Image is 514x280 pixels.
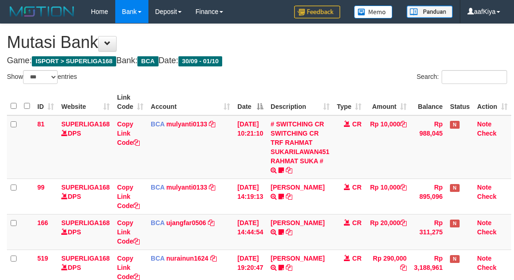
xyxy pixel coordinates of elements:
[400,120,407,128] a: Copy Rp 10,000 to clipboard
[477,264,496,271] a: Check
[151,255,165,262] span: BCA
[234,214,267,250] td: [DATE] 14:44:54
[166,120,207,128] a: mulyanti0133
[151,120,165,128] span: BCA
[7,56,507,66] h4: Game: Bank: Date:
[410,179,446,214] td: Rp 895,096
[477,193,496,200] a: Check
[209,184,215,191] a: Copy mulyanti0133 to clipboard
[271,255,325,262] a: [PERSON_NAME]
[234,115,267,179] td: [DATE] 10:21:10
[166,219,206,226] a: ujangfar0506
[58,89,113,115] th: Website: activate to sort column ascending
[352,219,361,226] span: CR
[117,120,140,146] a: Copy Link Code
[400,219,407,226] a: Copy Rp 20,000 to clipboard
[61,255,110,262] a: SUPERLIGA168
[286,264,292,271] a: Copy HERI SUSANTO to clipboard
[117,184,140,209] a: Copy Link Code
[352,255,361,262] span: CR
[166,255,208,262] a: nurainun1624
[58,214,113,250] td: DPS
[147,89,234,115] th: Account: activate to sort column ascending
[7,33,507,52] h1: Mutasi Bank
[442,70,507,84] input: Search:
[477,255,491,262] a: Note
[166,184,207,191] a: mulyanti0133
[352,184,361,191] span: CR
[209,120,215,128] a: Copy mulyanti0133 to clipboard
[37,255,48,262] span: 519
[450,121,459,129] span: Has Note
[271,120,330,165] a: # SWITCHING CR SWITCHING CR TRF RAHMAT SUKARILAWAN451 RAHMAT SUKA #
[365,179,410,214] td: Rp 10,000
[208,219,214,226] a: Copy ujangfar0506 to clipboard
[32,56,116,66] span: ISPORT > SUPERLIGA168
[450,220,459,227] span: Has Note
[410,115,446,179] td: Rp 988,045
[352,120,361,128] span: CR
[151,184,165,191] span: BCA
[117,219,140,245] a: Copy Link Code
[34,89,58,115] th: ID: activate to sort column ascending
[178,56,223,66] span: 30/09 - 01/10
[473,89,511,115] th: Action: activate to sort column ascending
[365,89,410,115] th: Amount: activate to sort column ascending
[365,115,410,179] td: Rp 10,000
[286,167,292,174] a: Copy # SWITCHING CR SWITCHING CR TRF RAHMAT SUKARILAWAN451 RAHMAT SUKA # to clipboard
[7,5,77,18] img: MOTION_logo.png
[234,89,267,115] th: Date: activate to sort column descending
[477,184,491,191] a: Note
[286,193,292,200] a: Copy MUHAMMAD REZA to clipboard
[400,184,407,191] a: Copy Rp 10,000 to clipboard
[400,264,407,271] a: Copy Rp 290,000 to clipboard
[234,179,267,214] td: [DATE] 14:19:13
[477,219,491,226] a: Note
[446,89,473,115] th: Status
[410,89,446,115] th: Balance
[286,228,292,236] a: Copy NOVEN ELING PRAYOG to clipboard
[450,184,459,192] span: Has Note
[271,184,325,191] a: [PERSON_NAME]
[407,6,453,18] img: panduan.png
[151,219,165,226] span: BCA
[477,120,491,128] a: Note
[23,70,58,84] select: Showentries
[37,219,48,226] span: 166
[37,120,45,128] span: 81
[477,130,496,137] a: Check
[58,115,113,179] td: DPS
[333,89,366,115] th: Type: activate to sort column ascending
[271,219,325,226] a: [PERSON_NAME]
[417,70,507,84] label: Search:
[137,56,158,66] span: BCA
[354,6,393,18] img: Button%20Memo.svg
[365,214,410,250] td: Rp 20,000
[37,184,45,191] span: 99
[450,255,459,263] span: Has Note
[61,120,110,128] a: SUPERLIGA168
[477,228,496,236] a: Check
[7,70,77,84] label: Show entries
[294,6,340,18] img: Feedback.jpg
[267,89,333,115] th: Description: activate to sort column ascending
[61,219,110,226] a: SUPERLIGA168
[410,214,446,250] td: Rp 311,275
[113,89,147,115] th: Link Code: activate to sort column ascending
[61,184,110,191] a: SUPERLIGA168
[58,179,113,214] td: DPS
[210,255,217,262] a: Copy nurainun1624 to clipboard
